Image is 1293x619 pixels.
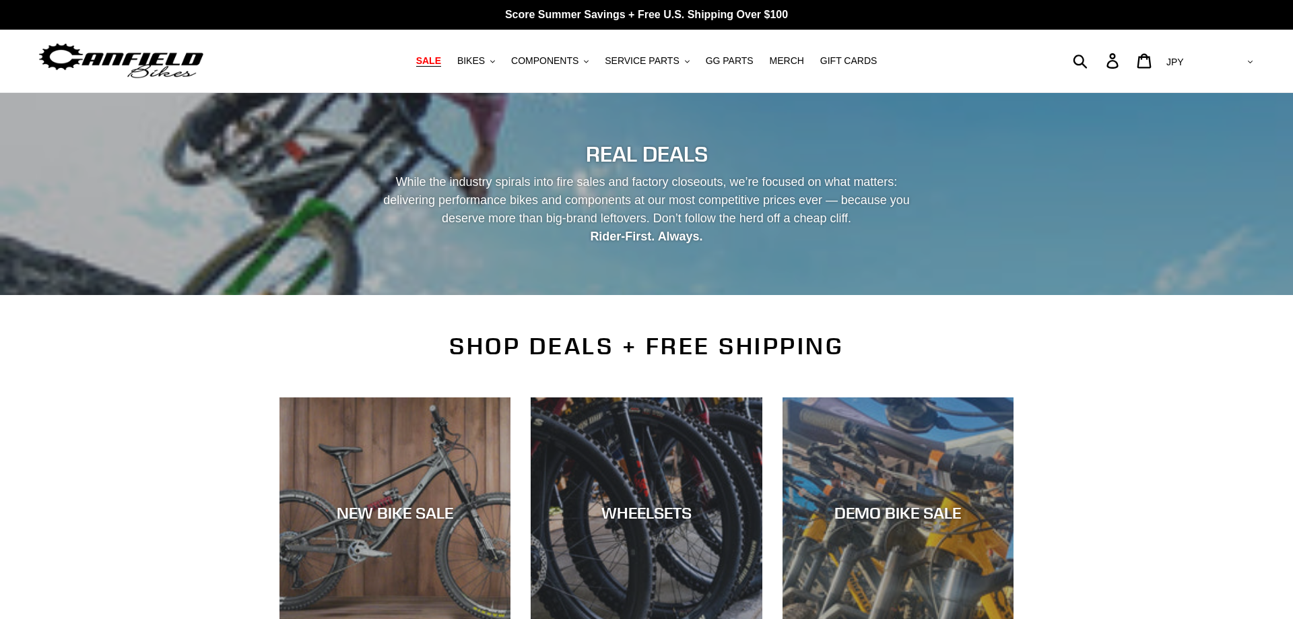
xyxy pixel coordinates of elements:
[706,55,754,67] span: GG PARTS
[409,52,448,70] a: SALE
[605,55,679,67] span: SERVICE PARTS
[783,503,1014,523] div: DEMO BIKE SALE
[451,52,502,70] button: BIKES
[763,52,811,70] a: MERCH
[371,173,922,246] p: While the industry spirals into fire sales and factory closeouts, we’re focused on what matters: ...
[699,52,760,70] a: GG PARTS
[814,52,884,70] a: GIFT CARDS
[416,55,441,67] span: SALE
[511,55,578,67] span: COMPONENTS
[770,55,804,67] span: MERCH
[504,52,595,70] button: COMPONENTS
[1080,46,1115,75] input: Search
[279,332,1014,360] h2: SHOP DEALS + FREE SHIPPING
[590,230,702,243] strong: Rider-First. Always.
[531,503,762,523] div: WHEELSETS
[37,40,205,82] img: Canfield Bikes
[598,52,696,70] button: SERVICE PARTS
[279,141,1014,167] h2: REAL DEALS
[279,503,510,523] div: NEW BIKE SALE
[457,55,485,67] span: BIKES
[820,55,877,67] span: GIFT CARDS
